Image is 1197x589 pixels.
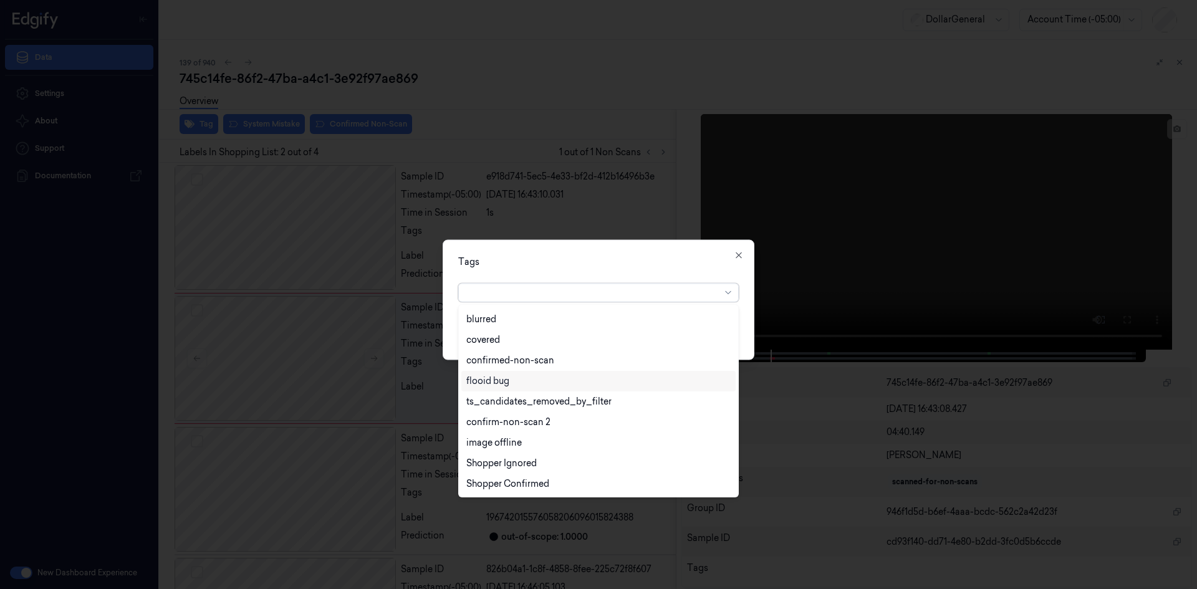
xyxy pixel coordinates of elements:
[466,477,549,491] div: Shopper Confirmed
[466,395,612,408] div: ts_candidates_removed_by_filter
[466,375,509,388] div: flooid bug
[466,416,550,429] div: confirm-non-scan 2
[466,333,500,347] div: covered
[458,255,739,268] div: Tags
[466,313,496,326] div: blurred
[466,354,554,367] div: confirmed-non-scan
[466,436,522,449] div: image offline
[466,457,537,470] div: Shopper Ignored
